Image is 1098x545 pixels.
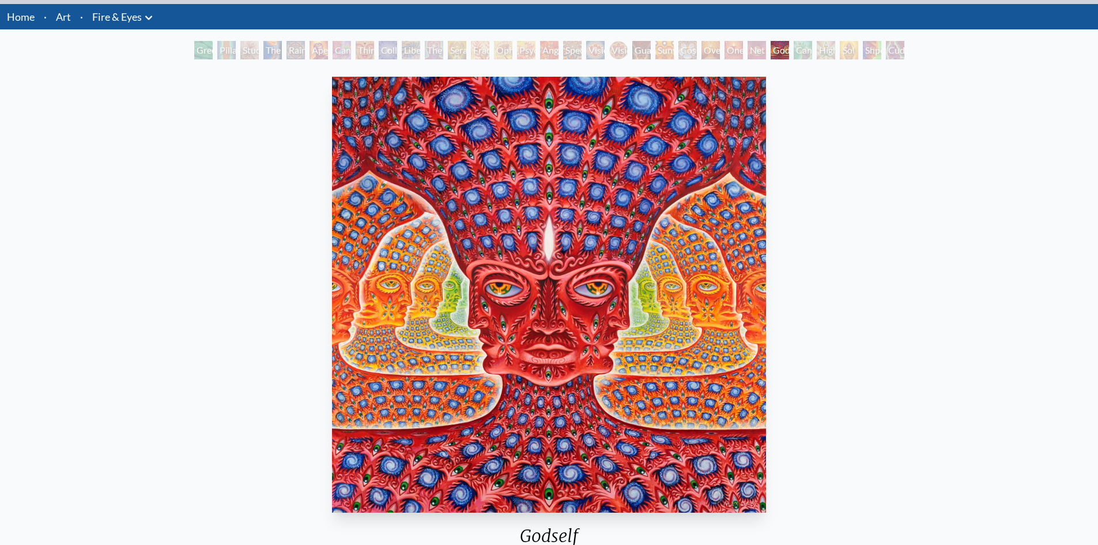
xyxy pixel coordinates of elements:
div: Aperture [310,41,328,59]
div: Seraphic Transport Docking on the Third Eye [448,41,466,59]
div: Angel Skin [540,41,559,59]
div: Net of Being [748,41,766,59]
div: Vision [PERSON_NAME] [609,41,628,59]
div: The Seer [425,41,443,59]
div: One [725,41,743,59]
a: Home [7,10,35,23]
div: Collective Vision [379,41,397,59]
div: Spectral Lotus [563,41,582,59]
div: Higher Vision [817,41,835,59]
div: Green Hand [194,41,213,59]
div: Ophanic Eyelash [494,41,512,59]
div: Third Eye Tears of Joy [356,41,374,59]
div: Cuddle [886,41,904,59]
div: Fractal Eyes [471,41,489,59]
div: Sunyata [655,41,674,59]
div: Godself [771,41,789,59]
div: Cosmic Elf [678,41,697,59]
a: Fire & Eyes [92,9,142,25]
div: Liberation Through Seeing [402,41,420,59]
div: Rainbow Eye Ripple [286,41,305,59]
li: · [39,4,51,29]
a: Art [56,9,71,25]
div: Pillar of Awareness [217,41,236,59]
div: Psychomicrograph of a Fractal Paisley Cherub Feather Tip [517,41,535,59]
div: Shpongled [863,41,881,59]
div: Vision Crystal [586,41,605,59]
div: Sol Invictus [840,41,858,59]
div: The Torch [263,41,282,59]
div: Study for the Great Turn [240,41,259,59]
div: Oversoul [701,41,720,59]
div: Guardian of Infinite Vision [632,41,651,59]
div: Cannafist [794,41,812,59]
img: Godself-2012-Alex-Grey-watermarked.jpeg [332,77,767,513]
li: · [76,4,88,29]
div: Cannabis Sutra [333,41,351,59]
